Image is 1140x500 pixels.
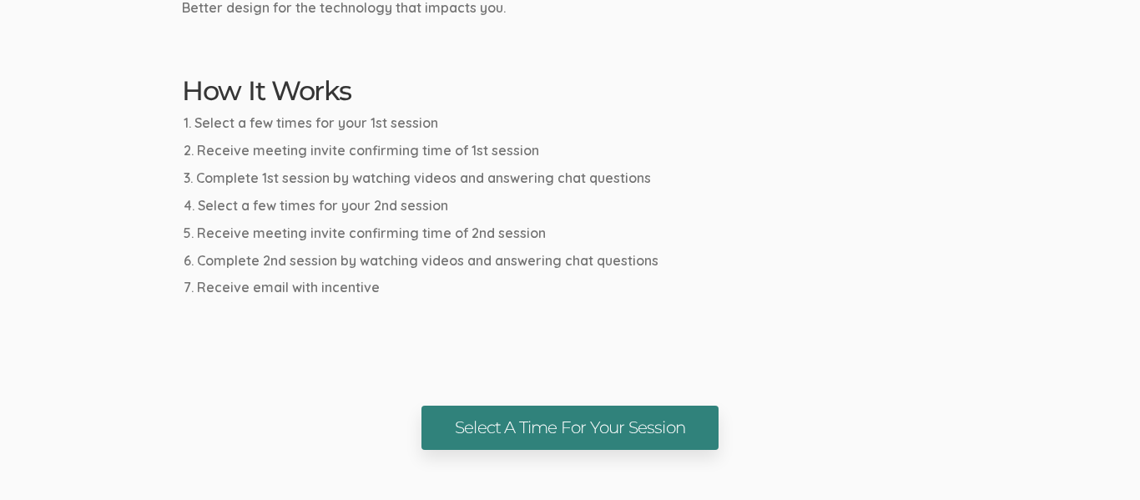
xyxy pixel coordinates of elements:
li: Complete 1st session by watching videos and answering chat questions [184,169,958,188]
iframe: Chat Widget [1057,420,1140,500]
li: Complete 2nd session by watching videos and answering chat questions [184,251,958,270]
li: Receive meeting invite confirming time of 1st session [184,141,958,160]
li: Select a few times for your 1st session [184,114,958,133]
a: Select A Time For Your Session [421,406,719,450]
li: Receive meeting invite confirming time of 2nd session [184,224,958,243]
li: Receive email with incentive [184,278,958,297]
h2: How It Works [182,76,958,105]
li: Select a few times for your 2nd session [184,196,958,215]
